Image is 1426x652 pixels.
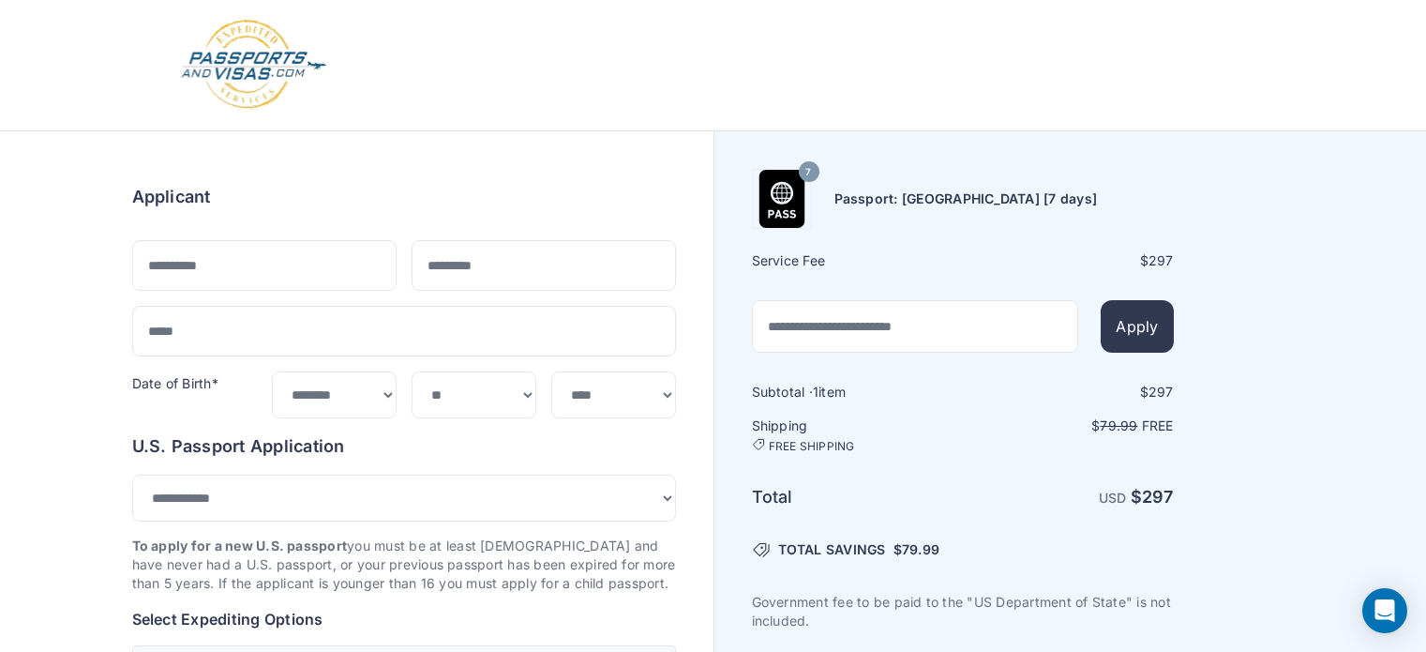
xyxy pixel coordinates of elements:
[1362,588,1407,633] div: Open Intercom Messenger
[132,538,348,553] strong: To apply for a new U.S. passport
[1099,490,1127,506] span: USD
[132,608,676,630] h6: Select Expediting Options
[752,593,1174,630] p: Government fee to be paid to the "US Department of State" is not included.
[1148,384,1174,400] span: 297
[1142,487,1174,507] span: 297
[132,537,676,593] p: you must be at least [DEMOGRAPHIC_DATA] and have never had a U.S. passport, or your previous pass...
[753,170,811,228] img: Product Name
[1100,417,1137,433] span: 79.99
[965,251,1174,270] div: $
[1148,252,1174,268] span: 297
[752,484,961,510] h6: Total
[902,541,939,557] span: 79.99
[1142,417,1174,433] span: Free
[965,383,1174,402] div: $
[834,190,1098,208] h6: Passport: [GEOGRAPHIC_DATA] [7 days]
[179,19,328,112] img: Logo
[1131,487,1174,507] strong: $
[752,417,961,454] h6: Shipping
[813,384,818,400] span: 1
[1101,300,1173,353] button: Apply
[805,160,811,185] span: 7
[752,383,961,402] h6: Subtotal · item
[132,433,676,460] h6: U.S. Passport Application
[778,540,886,559] span: TOTAL SAVINGS
[752,251,961,270] h6: Service Fee
[965,417,1174,435] p: $
[893,540,939,559] span: $
[132,375,218,391] label: Date of Birth*
[132,184,211,210] h6: Applicant
[769,439,855,454] span: FREE SHIPPING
